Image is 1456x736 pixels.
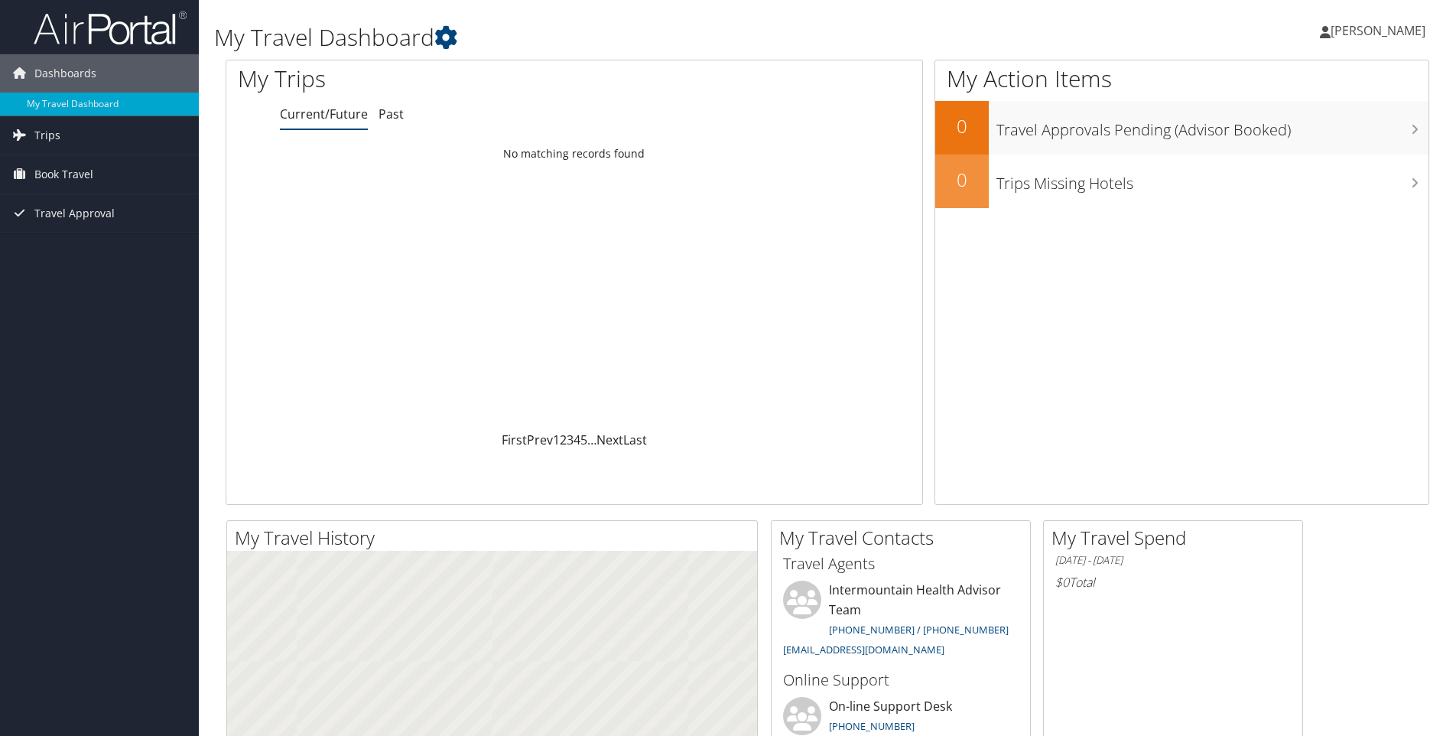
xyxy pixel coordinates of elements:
[580,432,587,448] a: 5
[1055,553,1291,568] h6: [DATE] - [DATE]
[34,155,93,194] span: Book Travel
[935,155,1428,208] a: 0Trips Missing Hotels
[214,21,1032,54] h1: My Travel Dashboard
[783,669,1019,691] h3: Online Support
[34,10,187,46] img: airportal-logo.png
[34,116,60,155] span: Trips
[379,106,404,122] a: Past
[587,432,596,448] span: …
[783,643,944,656] a: [EMAIL_ADDRESS][DOMAIN_NAME]
[935,63,1428,95] h1: My Action Items
[502,432,527,448] a: First
[783,553,1019,575] h3: Travel Agents
[1320,8,1441,54] a: [PERSON_NAME]
[235,525,757,551] h2: My Travel History
[623,432,647,448] a: Last
[775,581,1026,663] li: Intermountain Health Advisor Team
[1331,22,1425,39] span: [PERSON_NAME]
[553,432,560,448] a: 1
[935,101,1428,155] a: 0Travel Approvals Pending (Advisor Booked)
[829,623,1009,637] a: [PHONE_NUMBER] / [PHONE_NUMBER]
[596,432,623,448] a: Next
[829,719,915,733] a: [PHONE_NUMBER]
[560,432,567,448] a: 2
[567,432,574,448] a: 3
[1051,525,1302,551] h2: My Travel Spend
[1055,574,1291,591] h6: Total
[226,140,922,168] td: No matching records found
[34,194,115,233] span: Travel Approval
[34,54,96,93] span: Dashboards
[996,112,1428,141] h3: Travel Approvals Pending (Advisor Booked)
[574,432,580,448] a: 4
[527,432,553,448] a: Prev
[996,165,1428,194] h3: Trips Missing Hotels
[779,525,1030,551] h2: My Travel Contacts
[935,167,989,193] h2: 0
[935,113,989,139] h2: 0
[238,63,621,95] h1: My Trips
[1055,574,1069,591] span: $0
[280,106,368,122] a: Current/Future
